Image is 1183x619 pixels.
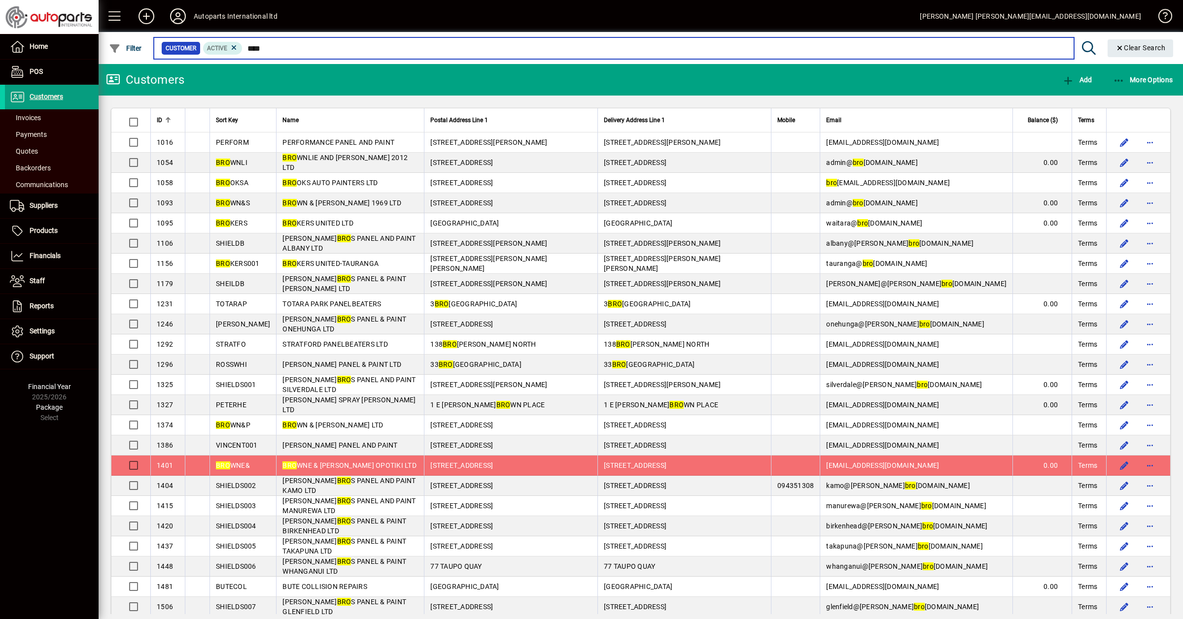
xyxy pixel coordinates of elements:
span: [PERSON_NAME] [216,320,270,328]
span: WN & [PERSON_NAME] LTD [282,421,383,429]
button: Edit [1116,457,1132,473]
button: More options [1142,579,1158,594]
button: Edit [1116,397,1132,413]
button: Edit [1116,256,1132,271]
span: Postal Address Line 1 [430,115,488,126]
em: BRO [216,421,230,429]
span: Customer [166,43,196,53]
em: bro [857,219,868,227]
span: Terms [1078,339,1097,349]
span: WN & [PERSON_NAME] 1969 LTD [282,199,401,207]
span: TOTARA PARK PANELBEATERS [282,300,381,308]
span: OKSA [216,179,248,187]
span: TOTARAP [216,300,247,308]
em: BRO [612,360,626,368]
span: kamo@[PERSON_NAME] [DOMAIN_NAME] [826,482,970,489]
a: Financials [5,244,99,268]
a: Backorders [5,160,99,176]
span: Filter [109,44,142,52]
span: Terms [1078,440,1097,450]
div: Email [826,115,1007,126]
span: SHIELDS001 [216,381,256,389]
em: BRO [282,260,297,267]
span: 1296 [157,360,173,368]
span: ID [157,115,162,126]
a: Products [5,219,99,243]
span: [EMAIL_ADDRESS][DOMAIN_NAME] [826,461,939,469]
span: 1292 [157,340,173,348]
em: bro [922,522,933,530]
span: Terms [1078,400,1097,410]
button: Edit [1116,175,1132,191]
span: Add [1062,76,1092,84]
span: [STREET_ADDRESS] [604,421,666,429]
span: [EMAIL_ADDRESS][DOMAIN_NAME] [826,360,939,368]
span: Name [282,115,299,126]
span: [STREET_ADDRESS] [604,522,666,530]
a: Quotes [5,143,99,160]
span: 094351308 [777,482,814,489]
span: PERFORM [216,138,249,146]
span: KERS001 [216,260,260,267]
span: SHIELDS003 [216,502,256,510]
button: Edit [1116,417,1132,433]
td: 0.00 [1012,395,1072,415]
mat-chip: Activation Status: Active [203,42,243,55]
span: [PERSON_NAME] S PANEL & PAINT ONEHUNGA LTD [282,315,406,333]
div: [PERSON_NAME] [PERSON_NAME][EMAIL_ADDRESS][DOMAIN_NAME] [920,8,1141,24]
span: [STREET_ADDRESS][PERSON_NAME] [430,138,547,146]
em: bro [863,260,873,267]
span: Suppliers [30,201,58,209]
em: bro [921,502,932,510]
em: BRO [337,275,351,283]
span: 3 [GEOGRAPHIC_DATA] [430,300,517,308]
button: More options [1142,518,1158,534]
em: bro [826,179,837,187]
span: KERS UNITED LTD [282,219,353,227]
button: Edit [1116,558,1132,574]
button: Add [1060,71,1094,89]
td: 0.00 [1012,213,1072,233]
button: More options [1142,498,1158,514]
span: birkenhead@[PERSON_NAME] [DOMAIN_NAME] [826,522,987,530]
span: 3 [GEOGRAPHIC_DATA] [604,300,691,308]
span: [PERSON_NAME] S PANEL AND PAINT MANUREWA LTD [282,497,416,515]
a: Reports [5,294,99,319]
td: 0.00 [1012,153,1072,173]
em: BRO [216,461,230,469]
span: Terms [1078,115,1094,126]
span: 1404 [157,482,173,489]
td: 0.00 [1012,193,1072,213]
span: Terms [1078,137,1097,147]
span: 1016 [157,138,173,146]
span: [STREET_ADDRESS][PERSON_NAME] [604,239,721,247]
span: STRATFO [216,340,246,348]
em: BRO [216,219,230,227]
span: SHIELDS004 [216,522,256,530]
span: tauranga@ [DOMAIN_NAME] [826,260,927,267]
button: Edit [1116,377,1132,392]
span: [EMAIL_ADDRESS][DOMAIN_NAME] [826,441,939,449]
span: KERS UNITED-TAURANGA [282,260,379,267]
button: More options [1142,195,1158,211]
span: WNLI [216,159,247,166]
span: admin@ [DOMAIN_NAME] [826,159,918,166]
span: [STREET_ADDRESS] [604,320,666,328]
span: More Options [1113,76,1173,84]
span: [STREET_ADDRESS][PERSON_NAME] [430,381,547,389]
em: BRO [435,300,449,308]
em: BRO [282,461,297,469]
span: Terms [1078,178,1097,188]
span: Home [30,42,48,50]
em: BRO [337,376,351,384]
button: Edit [1116,296,1132,312]
em: bro [853,199,864,207]
span: Terms [1078,501,1097,511]
button: More options [1142,377,1158,392]
span: 1420 [157,522,173,530]
span: [EMAIL_ADDRESS][DOMAIN_NAME] [826,179,950,187]
em: BRO [443,340,457,348]
em: BRO [616,340,630,348]
a: Staff [5,269,99,293]
span: Quotes [10,147,38,155]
